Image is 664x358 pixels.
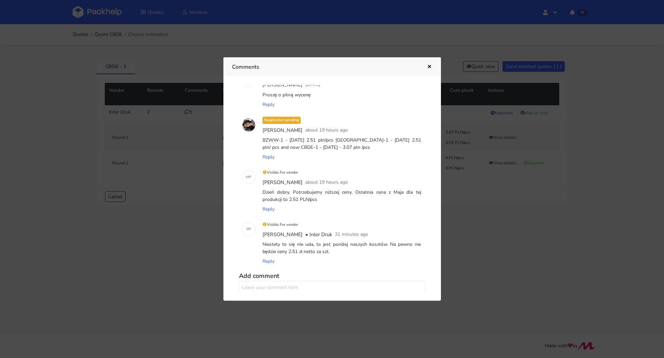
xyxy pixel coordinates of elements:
span: P [247,225,249,234]
img: h8S1umVeNBiAOoKtbhkmAo4HTPikKnxROMO.jpg [242,118,255,132]
div: about 19 hours ago [304,177,349,188]
span: Reply [262,206,275,212]
div: Proszę o pilną wycenę [261,90,423,100]
div: [DATE] [304,80,322,90]
span: Reply [262,101,275,108]
small: Visible For vendor [262,222,298,227]
div: Negotiation pending [262,117,301,124]
div: about 19 hours ago [304,125,349,136]
small: Visible For vendor [262,170,298,175]
div: • Inter Druk [304,230,333,240]
div: [PERSON_NAME] [261,125,304,136]
span: Reply [262,154,275,160]
div: Niestety to się nie uda, to jest poniżej naszych kosztów. Na pewno nie będzie ceny 2.51 zł netto ... [261,240,423,257]
div: 31 minutes ago [333,230,370,240]
div: BZWW-1 - [DATE] 2.51 pln/pcs [GEOGRAPHIC_DATA]-1 - [DATE] 2.51 pln/ pcs and now CBDE-1 - [DATE] -... [261,135,423,152]
div: Dzień dobry. Potrzebujemy niższej ceny. Ostatnia cena z Maja dla tej produkcji to 2.51 PLN/pcs [261,187,423,204]
div: [PERSON_NAME] [261,80,304,90]
div: [PERSON_NAME] [261,230,304,240]
div: [PERSON_NAME] [261,177,304,188]
span: M [246,173,249,182]
span: P [249,173,251,182]
h5: Add comment [239,272,425,280]
span: Reply [262,258,275,264]
span: P [249,225,251,234]
h3: Comments [232,62,416,72]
